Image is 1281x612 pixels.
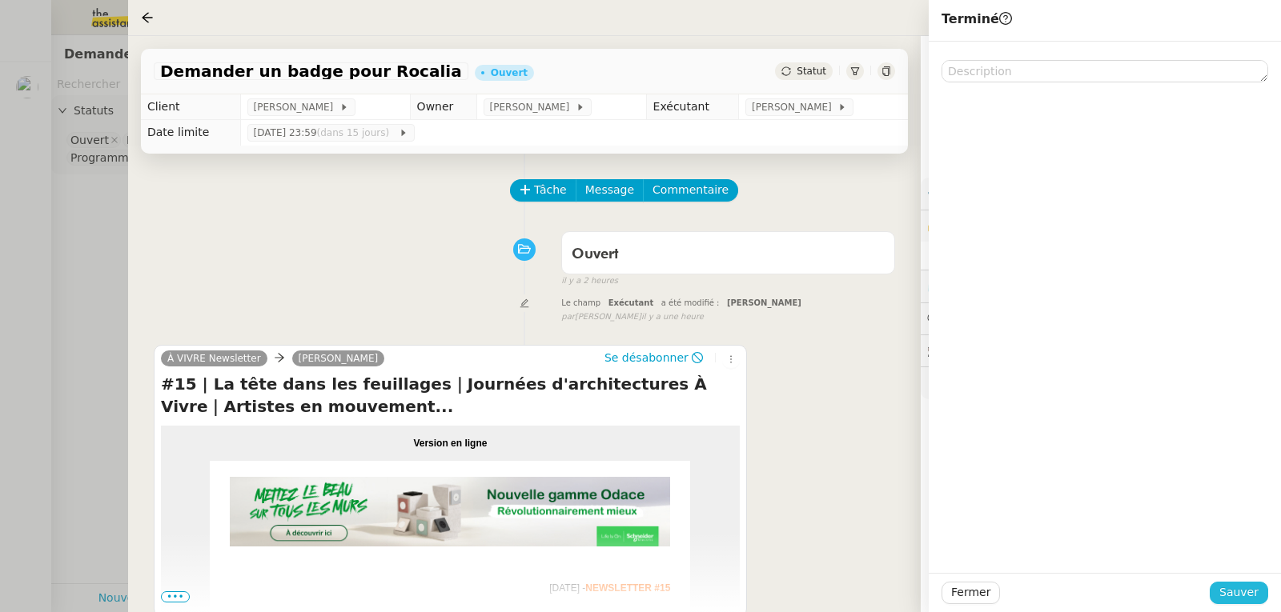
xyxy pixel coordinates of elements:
span: il y a 2 heures [561,274,618,288]
span: ••• [161,591,190,602]
div: 🕵️Autres demandes en cours [921,335,1281,366]
div: 🧴Autres [921,367,1281,398]
span: 💬 [927,312,1030,325]
button: Message [576,179,644,202]
span: Statut [797,66,826,77]
a: Version en ligne [413,438,487,449]
span: Se désabonner [604,350,689,366]
div: 💬Commentaires [921,303,1281,334]
a: À VIVRE Newsletter [161,351,267,366]
span: a été modifié : [661,298,720,307]
button: Commentaire [643,179,738,202]
span: [PERSON_NAME] [727,298,801,307]
b: NEWSLETTER #15 [585,582,670,594]
span: Le champ [561,298,600,307]
span: Ouvert [572,247,619,262]
td: Owner [410,94,476,120]
span: Commentaire [653,181,729,199]
button: Se désabonner [599,349,709,366]
td: Exécutant [646,94,738,120]
span: Terminé [942,11,1012,26]
img: A Vivre [230,477,670,547]
span: par [561,310,575,324]
span: Message [585,181,634,199]
span: Fermer [951,583,990,602]
span: [PERSON_NAME] [254,99,339,115]
button: Fermer [942,582,1000,604]
td: Client [141,94,240,120]
span: (dans 15 jours) [317,127,392,138]
div: ⏲️Tâches 0:00 [921,270,1281,302]
div: 🔐Données client [921,210,1281,242]
span: Demander un badge pour Rocalia [160,63,462,79]
div: [DATE] - [230,578,670,598]
span: [PERSON_NAME] [752,99,837,115]
button: Sauver [1210,582,1268,604]
span: ⏲️ [927,279,1038,292]
span: 🔐 [927,217,1031,235]
small: [PERSON_NAME] [561,310,704,324]
span: 🕵️ [927,344,1098,357]
span: 🧴 [927,376,977,389]
div: Ouvert [491,68,528,78]
a: [PERSON_NAME] [292,351,385,366]
span: [DATE] 23:59 [254,125,399,141]
span: Sauver [1219,583,1259,602]
h4: #15 | La tête dans les feuillages｜Journées d'architectures À Vivre｜Artistes en mouvement... [161,373,740,418]
span: [PERSON_NAME] [490,99,576,115]
button: Tâche [510,179,576,202]
td: Date limite [141,120,240,146]
span: ⚙️ [927,184,1010,202]
div: ⚙️Procédures [921,178,1281,209]
span: il y a une heure [641,310,704,324]
span: Exécutant [608,298,654,307]
span: Tâche [534,181,567,199]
